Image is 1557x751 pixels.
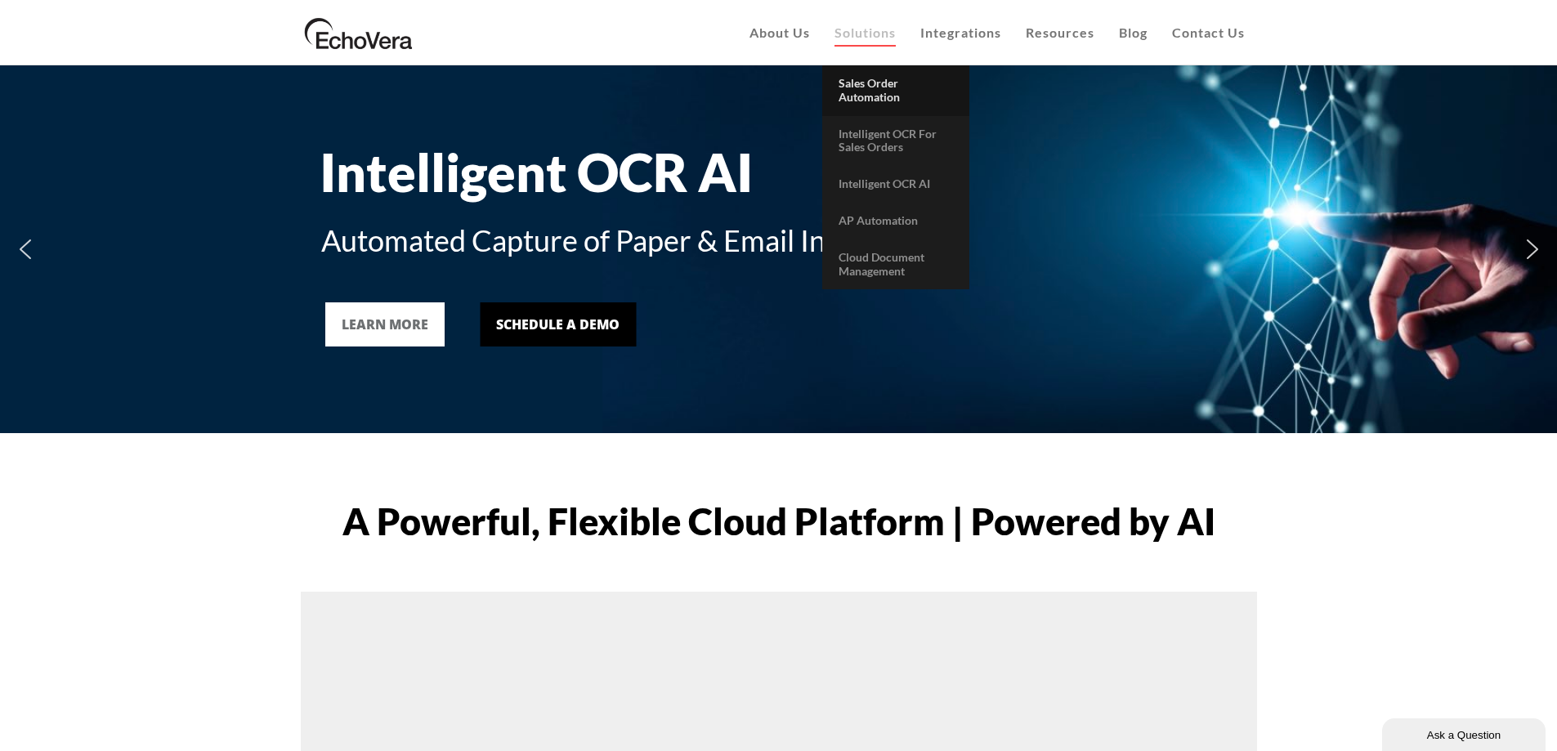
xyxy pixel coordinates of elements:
[496,315,620,334] div: Schedule a Demo
[12,236,38,262] img: previous arrow
[839,127,937,154] span: Intelligent OCR for Sales Orders
[839,213,918,227] span: AP Automation
[822,116,969,167] a: Intelligent OCR for Sales Orders
[1172,25,1245,40] span: Contact Us
[834,25,896,40] span: Solutions
[822,203,969,239] a: AP Automation
[920,25,1001,40] span: Integrations
[839,177,930,190] span: Intelligent OCR AI
[822,166,969,203] a: Intelligent OCR AI
[325,302,445,346] a: LEARN MORE
[839,250,924,278] span: Cloud Document Management
[1026,25,1094,40] span: Resources
[1119,25,1148,40] span: Blog
[822,65,969,116] a: Sales Order Automation
[321,218,1237,262] div: Automated Capture of Paper & Email Invoices
[822,239,969,290] a: Cloud Document Management
[1519,236,1546,262] img: next arrow
[342,315,428,334] div: LEARN MORE
[480,302,636,346] a: Schedule a Demo
[320,141,1235,204] div: Intelligent OCR AI
[1382,715,1549,751] iframe: chat widget
[301,503,1257,540] h1: A Powerful, Flexible Cloud Platform | Powered by AI
[839,76,900,104] span: Sales Order Automation
[301,12,417,53] img: EchoVera
[749,25,810,40] span: About Us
